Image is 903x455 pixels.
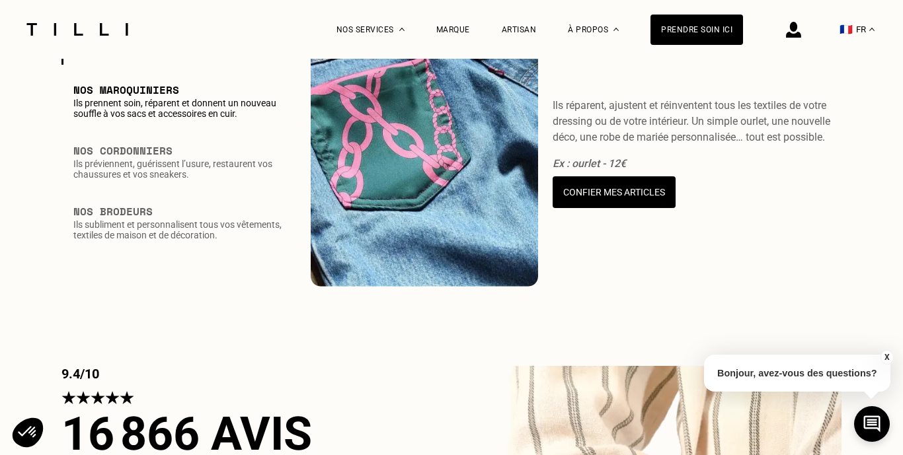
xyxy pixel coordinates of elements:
[553,176,842,208] a: Confier mes articles
[553,98,842,145] p: Ils réparent, ajustent et réinventent tous les textiles de votre dressing ou de votre intérieur. ...
[61,391,76,404] img: étoiles
[73,219,286,240] p: Ils subliment et personnalisent tous vos vêtements, textiles de maison et de décoration.
[399,28,405,31] img: Menu déroulant
[613,28,619,31] img: Menu déroulant à propos
[73,158,286,180] p: Ils préviennent, guérissent l’usure, restaurent vos chaussures et vos sneakers.
[120,391,134,404] img: étoiles
[553,157,842,170] p: Ex : ourlet - 12€
[73,98,286,119] p: Ils prennent soin, réparent et donnent un nouveau souffle à vos sacs et accessoires en cuir.
[22,23,133,36] img: Logo du service de couturière Tilli
[704,355,890,392] p: Bonjour, avez-vous des questions?
[553,176,676,208] button: Confier mes articles
[840,23,853,36] span: 🇫🇷
[436,25,470,34] a: Marque
[91,391,105,404] img: étoiles
[311,15,538,287] img: Nos Couturiers
[880,350,893,365] button: X
[73,82,286,98] h3: Nos Maroquiniers
[502,25,537,34] a: Artisan
[61,366,352,382] p: 9.4/10
[73,203,286,219] h3: Nos Brodeurs
[76,391,91,404] img: étoiles
[105,391,120,404] img: étoiles
[73,143,286,158] h3: Nos Cordonniers
[869,28,875,31] img: menu déroulant
[786,22,801,38] img: icône connexion
[650,15,743,45] a: Prendre soin ici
